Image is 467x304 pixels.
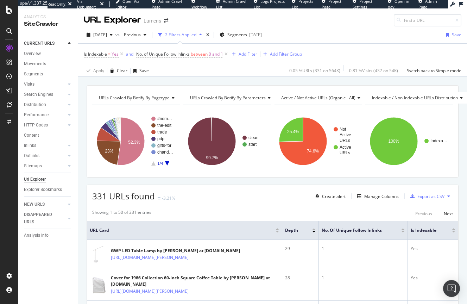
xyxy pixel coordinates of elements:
button: Add Filter Group [260,50,302,58]
span: Depth [285,227,302,234]
text: 74.6% [307,149,318,154]
text: trade [157,130,167,135]
div: -3.21% [162,195,175,201]
button: Save [443,29,461,41]
span: URLs Crawled By Botify By pagetype [99,95,170,101]
h4: URLs Crawled By Botify By pagetype [97,92,180,104]
div: Content [24,132,39,139]
div: Clear [117,68,127,74]
text: pdp [157,136,164,141]
text: Active [340,145,351,150]
text: start [248,142,257,147]
div: Search Engines [24,91,53,98]
text: Indexa… [430,138,447,143]
button: Switch back to Simple mode [404,65,461,76]
img: main image [90,276,107,294]
span: No. of Unique Follow Inlinks [322,227,391,234]
div: Save [452,32,461,38]
div: Inlinks [24,142,36,149]
div: GWP LED Table Lamp by [PERSON_NAME] at [DOMAIN_NAME] [111,248,240,254]
div: Yes [411,246,455,252]
div: Outlinks [24,152,39,160]
h4: URLs Crawled By Botify By parameters [189,92,276,104]
span: No. of Unique Follow Inlinks [136,51,190,57]
div: URL Explorer [84,14,141,26]
span: between [191,51,208,57]
a: HTTP Codes [24,122,66,129]
div: Url Explorer [24,176,46,183]
div: Open Intercom Messenger [443,280,460,297]
span: 2025 Sep. 7th [93,32,107,38]
div: Visits [24,81,34,88]
span: URLs Crawled By Botify By parameters [190,95,266,101]
a: Movements [24,60,73,68]
a: Content [24,132,73,139]
svg: A chart. [365,111,452,172]
a: [URL][DOMAIN_NAME][PERSON_NAME] [111,254,189,261]
a: Analysis Info [24,232,73,239]
text: 100% [389,139,399,144]
div: CURRENT URLS [24,40,55,47]
span: 331 URLs found [92,190,155,202]
div: 0.81 % Visits ( 437 on 54K ) [349,68,398,74]
a: Segments [24,70,73,78]
span: Yes [112,49,119,59]
div: Export as CSV [417,193,444,199]
div: Save [139,68,149,74]
div: HTTP Codes [24,122,48,129]
div: arrow-right-arrow-left [164,18,168,23]
div: [DATE] [249,32,262,38]
div: Create alert [322,193,346,199]
div: Explorer Bookmarks [24,186,62,193]
span: Segments [227,32,247,38]
div: times [205,31,211,38]
a: Url Explorer [24,176,73,183]
div: Yes [411,275,455,281]
button: Add Filter [229,50,257,58]
div: 0.05 % URLs ( 331 on 564K ) [289,68,340,74]
span: Is Indexable [411,227,441,234]
span: Is Indexable [84,51,107,57]
img: Equal [158,197,160,199]
div: Overview [24,50,41,57]
text: clean [248,135,259,140]
text: URLs [340,138,350,143]
div: Cover for 1966 Collection 60-Inch Square Coffee Table by [PERSON_NAME] at [DOMAIN_NAME] [111,275,279,287]
div: 1 [322,246,405,252]
text: 23% [105,149,113,154]
button: Save [131,65,149,76]
div: Next [444,211,453,217]
span: Previous [121,32,141,38]
text: gifts-for [157,143,171,148]
text: URLs [340,150,350,155]
div: SiteCrawler [24,20,72,28]
svg: A chart. [274,111,361,172]
div: Add Filter Group [270,51,302,57]
div: Manage Columns [364,193,399,199]
svg: A chart. [183,111,270,172]
span: URL Card [90,227,274,234]
button: Apply [84,65,104,76]
text: Not [340,127,346,132]
text: the-edit [157,123,172,128]
text: Active [340,132,351,137]
h4: Active / Not Active URLs [280,92,366,104]
button: 2 Filters Applied [155,29,205,41]
button: Previous [415,209,432,218]
button: Segments[DATE] [217,29,265,41]
a: Sitemaps [24,162,66,170]
div: 2 Filters Applied [165,32,196,38]
div: Lumens [144,17,161,24]
img: main image [90,246,107,263]
span: = [108,51,111,57]
text: 99.7% [206,155,218,160]
text: #nom… [157,116,172,121]
button: and [126,51,133,57]
div: ReadOnly: [48,1,67,7]
div: Apply [93,68,104,74]
svg: A chart. [92,111,179,172]
button: [DATE] [84,29,115,41]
